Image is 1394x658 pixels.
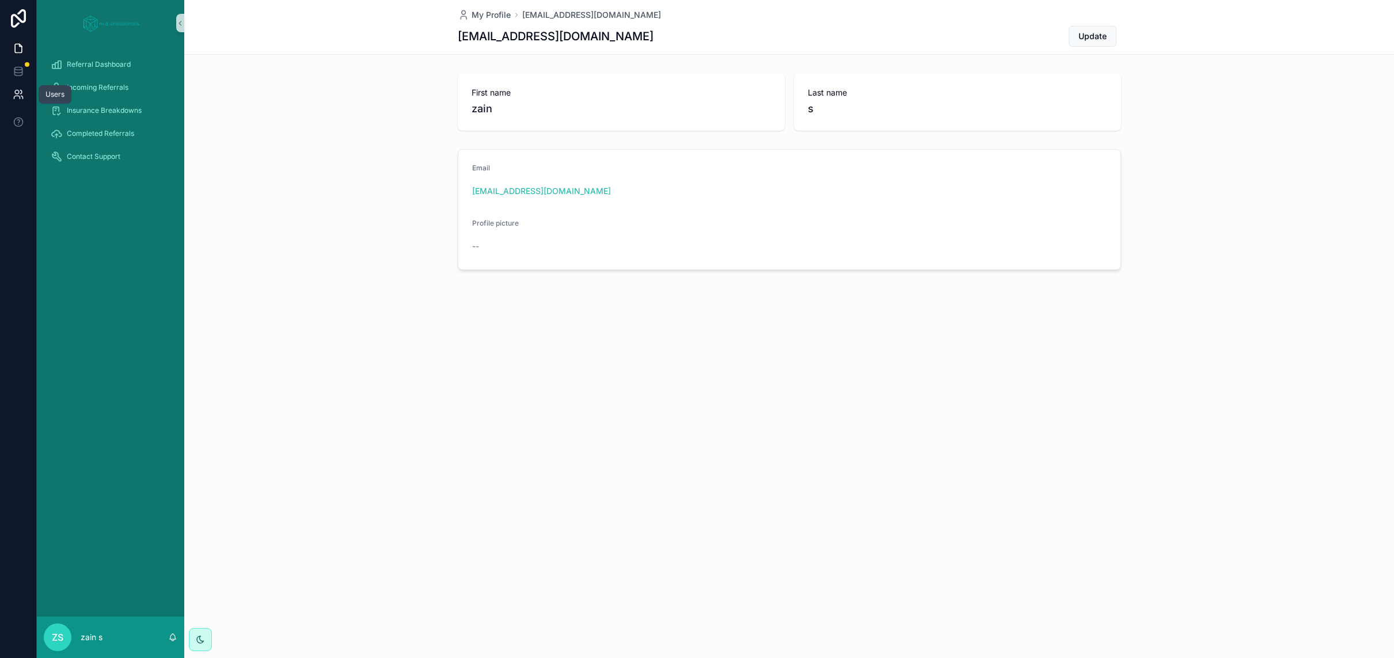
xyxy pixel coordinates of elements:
span: Contact Support [67,152,120,161]
span: My Profile [472,9,511,21]
a: Referral Dashboard [44,54,177,75]
a: [EMAIL_ADDRESS][DOMAIN_NAME] [472,185,611,197]
a: Insurance Breakdowns [44,100,177,121]
a: Incoming Referrals [44,77,177,98]
span: zs [52,630,63,644]
button: Update [1069,26,1116,47]
a: My Profile [458,9,511,21]
span: Profile picture [472,219,519,227]
span: First name [472,87,771,98]
span: Completed Referrals [67,129,134,138]
span: Email [472,163,490,172]
span: Insurance Breakdowns [67,106,142,115]
span: s [808,101,1107,117]
span: zain [472,101,771,117]
div: scrollable content [37,46,184,182]
a: Contact Support [44,146,177,167]
span: Update [1078,31,1107,42]
p: zain s [81,632,102,643]
a: [EMAIL_ADDRESS][DOMAIN_NAME] [522,9,661,21]
h1: [EMAIL_ADDRESS][DOMAIN_NAME] [458,28,654,44]
span: Last name [808,87,1107,98]
span: -- [472,241,479,252]
div: Users [45,90,64,99]
a: Completed Referrals [44,123,177,144]
span: Incoming Referrals [67,83,128,92]
img: App logo [79,14,142,32]
span: Referral Dashboard [67,60,131,69]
